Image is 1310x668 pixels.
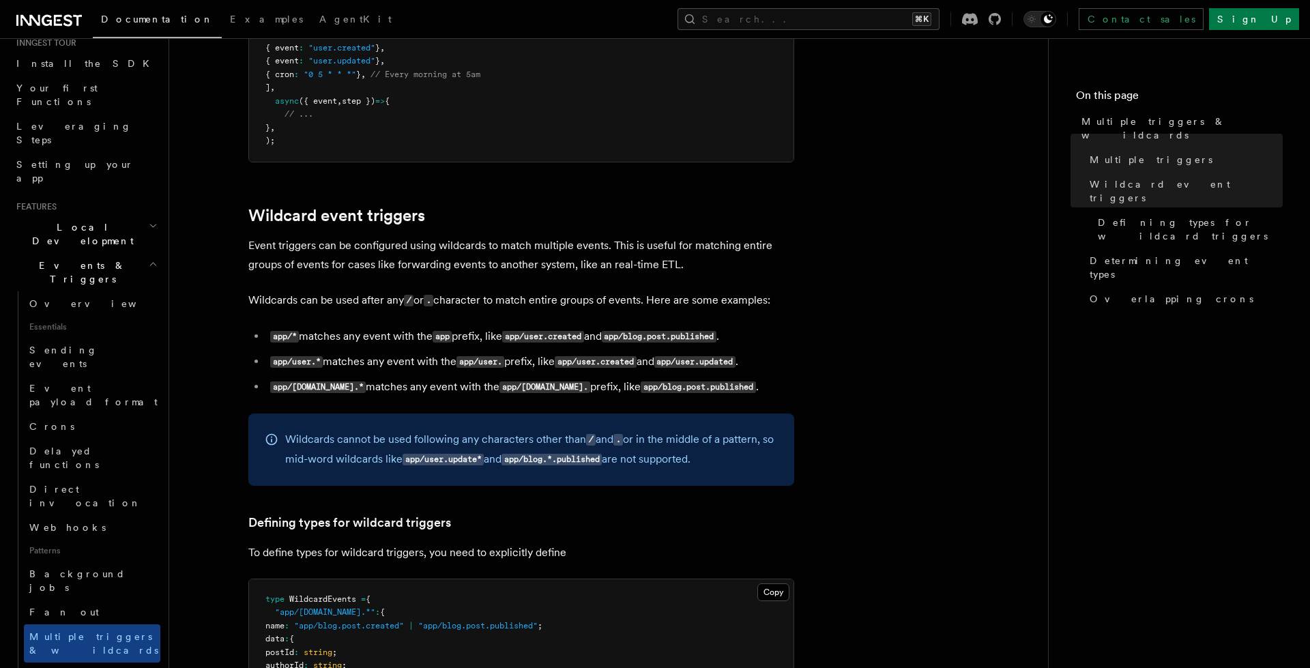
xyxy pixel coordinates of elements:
[375,607,380,617] span: :
[1076,87,1283,109] h4: On this page
[285,621,289,630] span: :
[265,634,285,643] span: data
[361,70,366,79] span: ,
[375,43,380,53] span: }
[24,540,160,562] span: Patterns
[275,96,299,106] span: async
[1076,109,1283,147] a: Multiple triggers & wildcards
[299,43,304,53] span: :
[375,96,385,106] span: =>
[16,83,98,107] span: Your first Functions
[294,70,299,79] span: :
[24,515,160,540] a: Webhooks
[270,83,275,92] span: ,
[1090,254,1283,281] span: Determining event types
[366,594,370,604] span: {
[24,338,160,376] a: Sending events
[265,594,285,604] span: type
[266,377,794,397] li: matches any event with the prefix, like .
[380,43,385,53] span: ,
[1098,216,1283,243] span: Defining types for wildcard triggers
[29,298,170,309] span: Overview
[270,356,323,368] code: app/user.*
[641,381,755,393] code: app/blog.post.published
[275,607,375,617] span: "app/[DOMAIN_NAME].*"
[11,51,160,76] a: Install the SDK
[29,484,141,508] span: Direct invocation
[29,522,106,533] span: Webhooks
[294,621,404,630] span: "app/blog.post.created"
[613,434,623,446] code: .
[29,446,99,470] span: Delayed functions
[385,96,390,106] span: {
[289,594,356,604] span: WildcardEvents
[361,594,366,604] span: =
[409,621,413,630] span: |
[654,356,736,368] code: app/user.updated
[24,316,160,338] span: Essentials
[1084,147,1283,172] a: Multiple triggers
[222,4,311,37] a: Examples
[285,634,289,643] span: :
[270,331,299,343] code: app/*
[502,331,583,343] code: app/user.created
[11,259,149,286] span: Events & Triggers
[1084,287,1283,311] a: Overlapping crons
[16,121,132,145] span: Leveraging Steps
[678,8,940,30] button: Search...⌘K
[1090,292,1253,306] span: Overlapping crons
[11,220,149,248] span: Local Development
[24,376,160,414] a: Event payload format
[248,206,425,225] a: Wildcard event triggers
[289,634,294,643] span: {
[499,381,590,393] code: app/[DOMAIN_NAME].
[248,513,451,532] a: Defining types for wildcard triggers
[29,631,158,656] span: Multiple triggers & wildcards
[11,76,160,114] a: Your first Functions
[11,114,160,152] a: Leveraging Steps
[1090,153,1212,166] span: Multiple triggers
[586,434,596,446] code: /
[304,648,332,657] span: string
[29,383,158,407] span: Event payload format
[29,421,74,432] span: Crons
[11,201,57,212] span: Features
[248,543,794,562] p: To define types for wildcard triggers, you need to explicitly define
[757,583,789,601] button: Copy
[265,70,294,79] span: { cron
[456,356,504,368] code: app/user.
[308,43,375,53] span: "user.created"
[29,607,99,618] span: Fan out
[24,600,160,624] a: Fan out
[370,70,480,79] span: // Every morning at 5am
[265,56,299,66] span: { event
[308,56,375,66] span: "user.updated"
[1084,248,1283,287] a: Determining event types
[29,345,98,369] span: Sending events
[1023,11,1056,27] button: Toggle dark mode
[248,236,794,274] p: Event triggers can be configured using wildcards to match multiple events. This is useful for mat...
[248,291,794,310] p: Wildcards can be used after any or character to match entire groups of events. Here are some exam...
[342,96,375,106] span: step })
[403,454,484,465] code: app/user.update*
[265,43,299,53] span: { event
[265,136,275,145] span: );
[1209,8,1299,30] a: Sign Up
[266,327,794,347] li: matches any event with the prefix, like and .
[299,96,337,106] span: ({ event
[501,454,602,465] code: app/blog.*.published
[356,70,361,79] span: }
[299,56,304,66] span: :
[555,356,636,368] code: app/user.created
[319,14,392,25] span: AgentKit
[375,56,380,66] span: }
[16,58,158,69] span: Install the SDK
[24,624,160,663] a: Multiple triggers & wildcards
[433,331,452,343] code: app
[230,14,303,25] span: Examples
[1079,8,1204,30] a: Contact sales
[24,439,160,477] a: Delayed functions
[101,14,214,25] span: Documentation
[11,38,76,48] span: Inngest tour
[311,4,400,37] a: AgentKit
